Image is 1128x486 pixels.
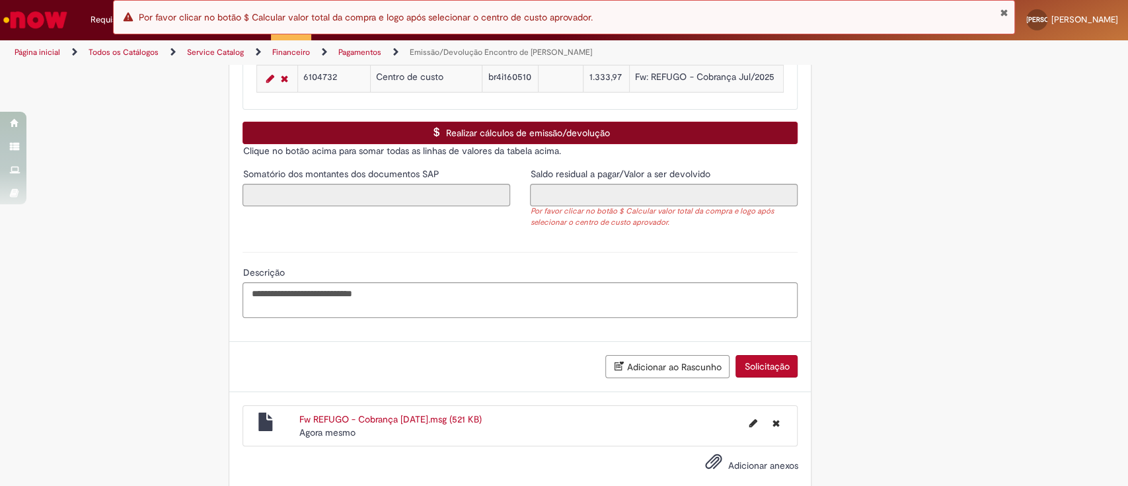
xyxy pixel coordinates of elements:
span: Por favor clicar no botão $ Calcular valor total da compra e logo após selecionar o centro de cus... [139,11,593,23]
button: Editar nome de arquivo Fw REFUGO - Cobrança Jul2025.msg [741,413,765,434]
td: Centro de custo [370,65,482,92]
a: Emissão/Devolução Encontro de [PERSON_NAME] [410,47,592,58]
td: 1.333,97 [583,65,630,92]
label: Somente leitura - Somatório dos montantes dos documentos SAP [243,167,441,181]
a: Fw REFUGO - Cobrança [DATE].msg (521 KB) [299,413,482,425]
textarea: Descrição [243,282,798,318]
button: Realizar cálculos de emissão/devolução [243,122,798,144]
img: ServiceNow [1,7,69,33]
button: Fechar Notificação [999,7,1008,18]
td: Fw: REFUGO - Cobrança Jul/2025 [630,65,784,92]
button: Excluir Fw REFUGO - Cobrança Jul2025.msg [764,413,787,434]
a: Financeiro [272,47,310,58]
time: 29/08/2025 15:50:41 [299,426,356,438]
span: Agora mesmo [299,426,356,438]
a: Pagamentos [338,47,381,58]
span: [PERSON_NAME] [1026,15,1078,24]
button: Solicitação [735,355,798,378]
label: Somente leitura - Saldo residual a pagar/Valor a ser devolvido [530,167,712,181]
td: br4i160510 [482,65,538,92]
button: Adicionar ao Rascunho [605,355,730,378]
span: [PERSON_NAME] [1051,14,1118,25]
span: Descrição [243,266,287,278]
div: Por favor clicar no botão $ Calcular valor total da compra e logo após selecionar o centro de cus... [530,206,798,228]
a: Todos os Catálogos [89,47,159,58]
span: Somente leitura - Saldo residual a pagar/Valor a ser devolvido [530,168,712,180]
p: Clique no botão acima para somar todas as linhas de valores da tabela acima. [243,144,798,157]
a: Editar Linha 1 [262,71,277,87]
td: 6104732 [298,65,371,92]
a: Página inicial [15,47,60,58]
a: Remover linha 1 [277,71,291,87]
input: Saldo residual a pagar/Valor a ser devolvido [530,184,798,206]
ul: Trilhas de página [10,40,742,65]
a: Service Catalog [187,47,244,58]
span: Somente leitura - Somatório dos montantes dos documentos SAP [243,168,441,180]
span: Requisições [91,13,137,26]
input: Somatório dos montantes dos documentos SAP [243,184,510,206]
span: Adicionar anexos [728,460,798,471]
button: Adicionar anexos [701,450,725,480]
